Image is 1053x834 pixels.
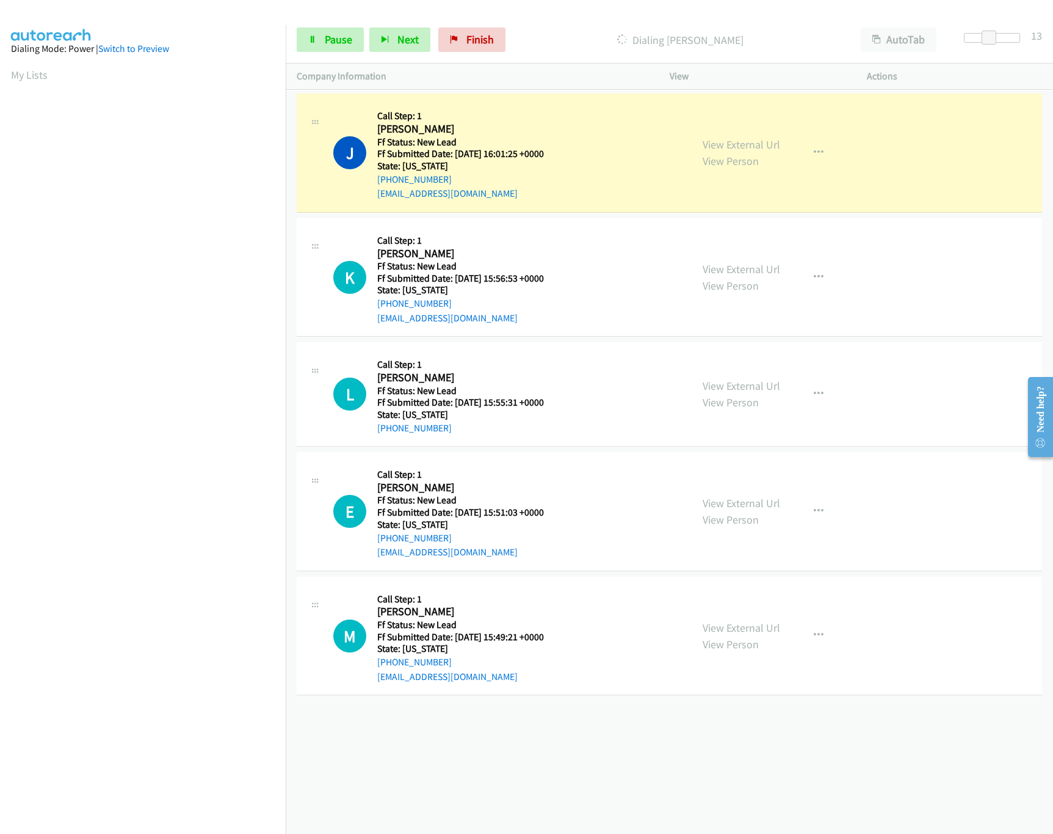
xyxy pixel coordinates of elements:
[670,69,845,84] p: View
[377,298,452,309] a: [PHONE_NUMBER]
[377,593,559,605] h5: Call Step: 1
[703,513,759,527] a: View Person
[397,32,419,46] span: Next
[333,620,366,653] h1: M
[297,69,648,84] p: Company Information
[325,32,352,46] span: Pause
[522,32,839,48] p: Dialing [PERSON_NAME]
[377,110,559,122] h5: Call Step: 1
[703,262,780,276] a: View External Url
[377,273,559,285] h5: Ff Submitted Date: [DATE] 15:56:53 +0000
[377,494,559,507] h5: Ff Status: New Lead
[377,312,518,324] a: [EMAIL_ADDRESS][DOMAIN_NAME]
[1031,27,1042,44] div: 13
[333,136,366,169] h1: J
[377,122,559,136] h2: [PERSON_NAME]
[703,637,759,651] a: View Person
[703,379,780,393] a: View External Url
[297,27,364,52] a: Pause
[333,495,366,528] h1: E
[377,532,452,544] a: [PHONE_NUMBER]
[377,605,559,619] h2: [PERSON_NAME]
[333,378,366,411] h1: L
[377,643,559,655] h5: State: [US_STATE]
[1018,368,1053,466] iframe: Resource Center
[377,148,559,160] h5: Ff Submitted Date: [DATE] 16:01:25 +0000
[333,378,366,411] div: The call is yet to be attempted
[438,27,505,52] a: Finish
[377,284,559,296] h5: State: [US_STATE]
[377,422,452,434] a: [PHONE_NUMBER]
[377,371,559,385] h2: [PERSON_NAME]
[377,519,559,531] h5: State: [US_STATE]
[333,261,366,294] div: The call is yet to be attempted
[861,27,936,52] button: AutoTab
[369,27,430,52] button: Next
[703,279,759,293] a: View Person
[377,507,559,519] h5: Ff Submitted Date: [DATE] 15:51:03 +0000
[377,619,559,631] h5: Ff Status: New Lead
[333,261,366,294] h1: K
[11,68,48,82] a: My Lists
[867,69,1042,84] p: Actions
[703,621,780,635] a: View External Url
[377,235,559,247] h5: Call Step: 1
[377,481,559,495] h2: [PERSON_NAME]
[377,469,559,481] h5: Call Step: 1
[98,43,169,54] a: Switch to Preview
[377,656,452,668] a: [PHONE_NUMBER]
[377,136,559,148] h5: Ff Status: New Lead
[333,495,366,528] div: The call is yet to be attempted
[377,247,559,261] h2: [PERSON_NAME]
[377,546,518,558] a: [EMAIL_ADDRESS][DOMAIN_NAME]
[11,42,275,56] div: Dialing Mode: Power |
[377,174,452,185] a: [PHONE_NUMBER]
[703,154,759,168] a: View Person
[377,160,559,172] h5: State: [US_STATE]
[377,385,559,397] h5: Ff Status: New Lead
[333,620,366,653] div: The call is yet to be attempted
[377,397,559,409] h5: Ff Submitted Date: [DATE] 15:55:31 +0000
[377,188,518,199] a: [EMAIL_ADDRESS][DOMAIN_NAME]
[377,671,518,682] a: [EMAIL_ADDRESS][DOMAIN_NAME]
[703,395,759,409] a: View Person
[377,260,559,273] h5: Ff Status: New Lead
[466,32,494,46] span: Finish
[377,631,559,643] h5: Ff Submitted Date: [DATE] 15:49:21 +0000
[377,359,559,371] h5: Call Step: 1
[11,94,286,675] iframe: Dialpad
[703,496,780,510] a: View External Url
[377,409,559,421] h5: State: [US_STATE]
[703,137,780,152] a: View External Url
